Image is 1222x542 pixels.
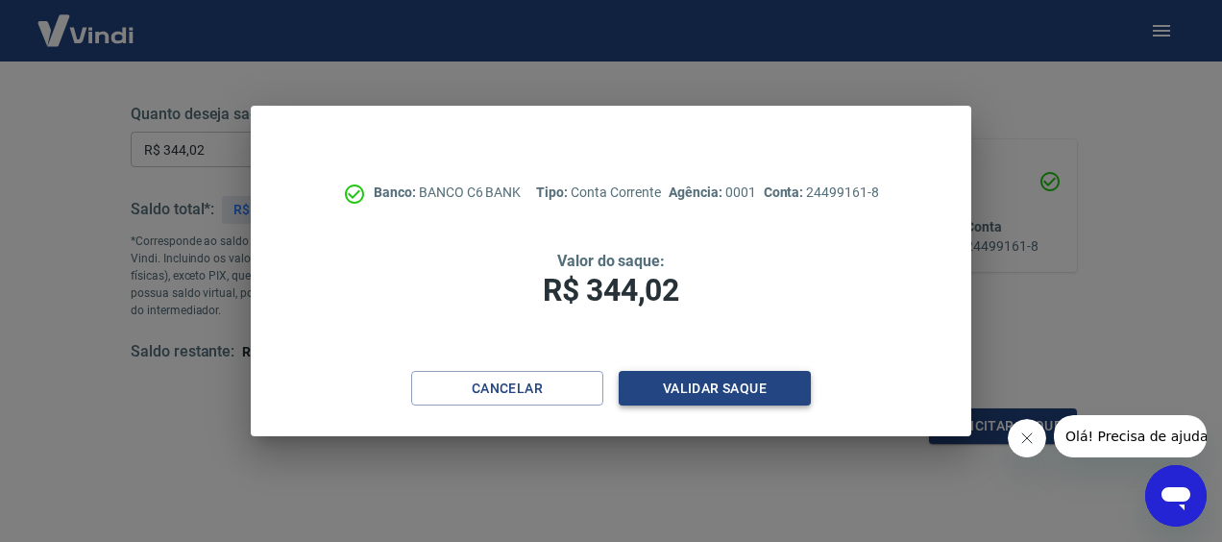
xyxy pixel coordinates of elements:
[669,183,755,203] p: 0001
[1145,465,1207,527] iframe: Botão para abrir a janela de mensagens
[374,183,521,203] p: BANCO C6 BANK
[669,185,725,200] span: Agência:
[764,183,879,203] p: 24499161-8
[374,185,419,200] span: Banco:
[557,252,665,270] span: Valor do saque:
[619,371,811,406] button: Validar saque
[1008,419,1046,457] iframe: Fechar mensagem
[543,272,679,308] span: R$ 344,02
[411,371,603,406] button: Cancelar
[536,185,571,200] span: Tipo:
[12,13,161,29] span: Olá! Precisa de ajuda?
[536,183,661,203] p: Conta Corrente
[764,185,807,200] span: Conta:
[1054,415,1207,457] iframe: Mensagem da empresa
